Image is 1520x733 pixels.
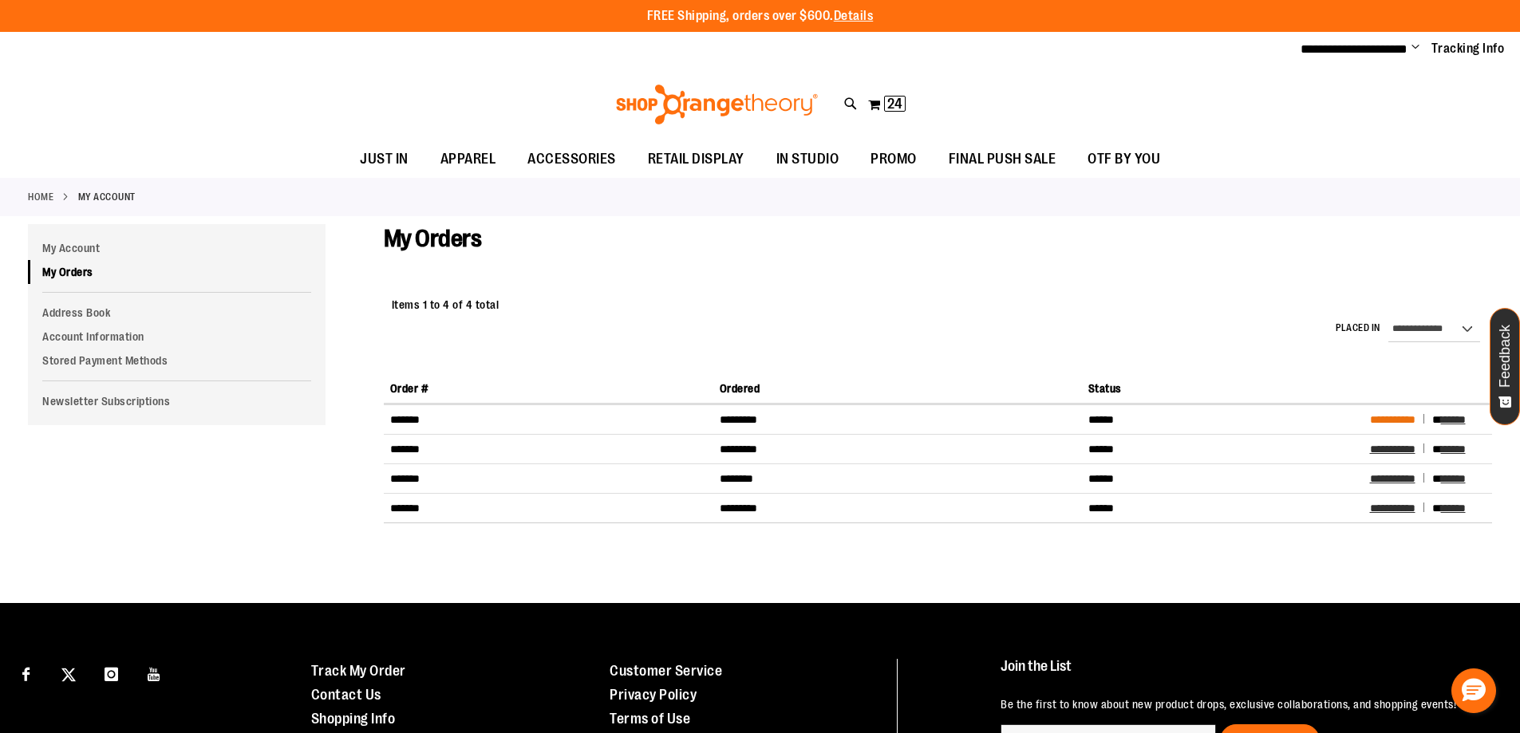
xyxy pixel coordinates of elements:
label: Placed in [1336,321,1380,335]
a: RETAIL DISPLAY [632,141,760,178]
span: PROMO [871,141,917,177]
a: Tracking Info [1431,40,1505,57]
a: Details [834,9,874,23]
span: IN STUDIO [776,141,839,177]
a: APPAREL [424,141,512,178]
th: Ordered [713,374,1082,404]
a: JUST IN [344,141,424,178]
button: Hello, have a question? Let’s chat. [1451,668,1496,713]
a: Terms of Use [610,711,690,727]
span: My Orders [384,225,482,252]
a: OTF BY YOU [1072,141,1176,178]
a: My Account [28,236,326,260]
span: 24 [887,96,902,112]
button: Account menu [1411,41,1419,57]
a: FINAL PUSH SALE [933,141,1072,178]
a: IN STUDIO [760,141,855,178]
a: ACCESSORIES [511,141,632,178]
a: Track My Order [311,663,406,679]
img: Shop Orangetheory [614,85,820,124]
a: Visit our Youtube page [140,659,168,687]
span: RETAIL DISPLAY [648,141,744,177]
a: Newsletter Subscriptions [28,389,326,413]
a: Stored Payment Methods [28,349,326,372]
a: Home [28,190,53,204]
a: Shopping Info [311,711,396,727]
span: FINAL PUSH SALE [949,141,1056,177]
span: Items 1 to 4 of 4 total [392,298,499,311]
span: JUST IN [360,141,409,177]
a: Address Book [28,301,326,325]
a: Privacy Policy [610,687,697,703]
a: PROMO [855,141,933,178]
a: Visit our X page [55,659,83,687]
th: Status [1082,374,1364,404]
a: Customer Service [610,663,722,679]
span: ACCESSORIES [527,141,616,177]
img: Twitter [61,668,76,682]
th: Order # [384,374,713,404]
span: OTF BY YOU [1088,141,1160,177]
p: Be the first to know about new product drops, exclusive collaborations, and shopping events! [1001,696,1483,712]
p: FREE Shipping, orders over $600. [647,7,874,26]
strong: My Account [78,190,136,204]
span: Feedback [1498,325,1513,388]
a: My Orders [28,260,326,284]
span: APPAREL [440,141,496,177]
a: Visit our Facebook page [12,659,40,687]
a: Contact Us [311,687,381,703]
a: Visit our Instagram page [97,659,125,687]
h4: Join the List [1001,659,1483,688]
a: Account Information [28,325,326,349]
button: Feedback - Show survey [1490,308,1520,425]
